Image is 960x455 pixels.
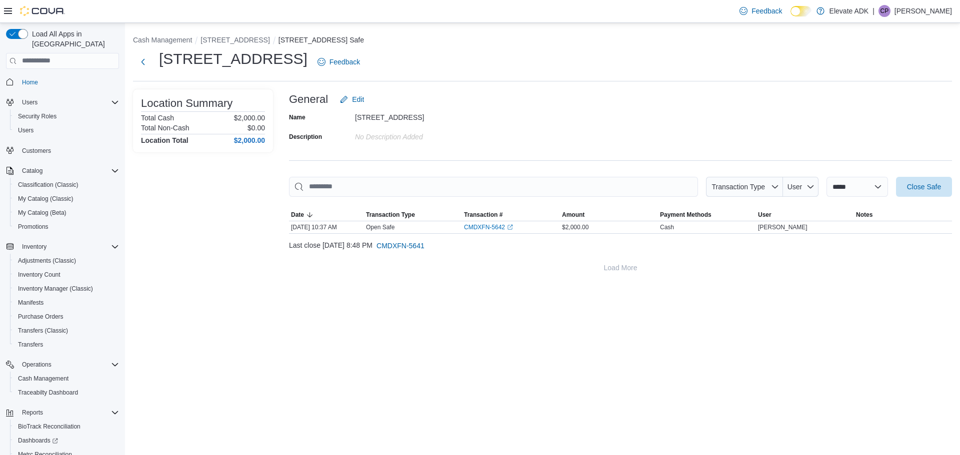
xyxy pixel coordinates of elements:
[18,223,48,231] span: Promotions
[14,339,119,351] span: Transfers
[706,177,783,197] button: Transaction Type
[18,359,55,371] button: Operations
[896,177,952,197] button: Close Safe
[18,241,50,253] button: Inventory
[20,6,65,16] img: Cova
[247,124,265,132] p: $0.00
[14,221,52,233] a: Promotions
[10,338,123,352] button: Transfers
[18,145,55,157] a: Customers
[14,421,119,433] span: BioTrack Reconciliation
[28,29,119,49] span: Load All Apps in [GEOGRAPHIC_DATA]
[336,89,368,109] button: Edit
[10,254,123,268] button: Adjustments (Classic)
[880,5,889,17] span: CP
[289,93,328,105] h3: General
[18,375,68,383] span: Cash Management
[18,165,46,177] button: Catalog
[14,435,62,447] a: Dashboards
[14,387,82,399] a: Traceabilty Dashboard
[22,409,43,417] span: Reports
[141,136,188,144] h4: Location Total
[14,373,119,385] span: Cash Management
[14,311,119,323] span: Purchase Orders
[14,325,119,337] span: Transfers (Classic)
[18,423,80,431] span: BioTrack Reconciliation
[289,236,952,256] div: Last close [DATE] 8:48 PM
[10,123,123,137] button: Users
[14,311,67,323] a: Purchase Orders
[660,211,711,219] span: Payment Methods
[2,164,123,178] button: Catalog
[133,36,192,44] button: Cash Management
[10,310,123,324] button: Purchase Orders
[2,95,123,109] button: Users
[18,144,119,157] span: Customers
[10,282,123,296] button: Inventory Manager (Classic)
[14,193,119,205] span: My Catalog (Classic)
[14,283,97,295] a: Inventory Manager (Classic)
[18,285,93,293] span: Inventory Manager (Classic)
[18,407,119,419] span: Reports
[10,372,123,386] button: Cash Management
[14,421,84,433] a: BioTrack Reconciliation
[758,211,771,219] span: User
[14,255,119,267] span: Adjustments (Classic)
[18,257,76,265] span: Adjustments (Classic)
[18,76,119,88] span: Home
[878,5,890,17] div: Chase Pippin
[289,113,305,121] label: Name
[22,98,37,106] span: Users
[464,211,502,219] span: Transaction #
[18,165,119,177] span: Catalog
[2,406,123,420] button: Reports
[658,209,756,221] button: Payment Methods
[200,36,269,44] button: [STREET_ADDRESS]
[14,387,119,399] span: Traceabilty Dashboard
[14,269,64,281] a: Inventory Count
[829,5,869,17] p: Elevate ADK
[18,313,63,321] span: Purchase Orders
[18,359,119,371] span: Operations
[18,126,33,134] span: Users
[14,179,119,191] span: Classification (Classic)
[22,167,42,175] span: Catalog
[18,76,42,88] a: Home
[751,6,782,16] span: Feedback
[14,193,77,205] a: My Catalog (Classic)
[18,389,78,397] span: Traceabilty Dashboard
[14,255,80,267] a: Adjustments (Classic)
[141,97,232,109] h3: Location Summary
[22,361,51,369] span: Operations
[14,124,37,136] a: Users
[790,6,811,16] input: Dark Mode
[2,240,123,254] button: Inventory
[352,94,364,104] span: Edit
[2,143,123,158] button: Customers
[10,434,123,448] a: Dashboards
[14,339,47,351] a: Transfers
[10,296,123,310] button: Manifests
[289,258,952,278] button: Load More
[10,206,123,220] button: My Catalog (Beta)
[787,183,802,191] span: User
[10,192,123,206] button: My Catalog (Classic)
[660,223,674,231] div: Cash
[289,221,364,233] div: [DATE] 10:37 AM
[14,110,119,122] span: Security Roles
[141,124,189,132] h6: Total Non-Cash
[372,236,428,256] button: CMDXFN-5641
[18,209,66,217] span: My Catalog (Beta)
[10,324,123,338] button: Transfers (Classic)
[14,110,60,122] a: Security Roles
[10,220,123,234] button: Promotions
[735,1,786,21] a: Feedback
[790,16,791,17] span: Dark Mode
[10,420,123,434] button: BioTrack Reconciliation
[159,49,307,69] h1: [STREET_ADDRESS]
[18,271,60,279] span: Inventory Count
[18,341,43,349] span: Transfers
[2,358,123,372] button: Operations
[22,147,51,155] span: Customers
[141,114,174,122] h6: Total Cash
